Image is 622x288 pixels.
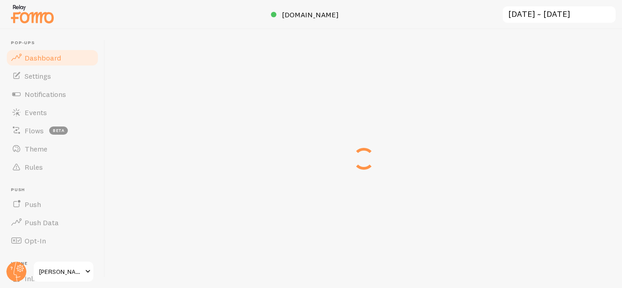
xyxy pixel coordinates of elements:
span: Flows [25,126,44,135]
span: Theme [25,144,47,153]
span: Dashboard [25,53,61,62]
span: Events [25,108,47,117]
a: Flows beta [5,121,99,140]
a: Push [5,195,99,213]
img: fomo-relay-logo-orange.svg [10,2,55,25]
span: Opt-In [25,236,46,245]
a: Settings [5,67,99,85]
a: Theme [5,140,99,158]
a: Dashboard [5,49,99,67]
a: Notifications [5,85,99,103]
span: Push [25,200,41,209]
a: Rules [5,158,99,176]
a: Events [5,103,99,121]
a: Push Data [5,213,99,232]
span: Pop-ups [11,40,99,46]
span: Notifications [25,90,66,99]
span: [PERSON_NAME] [39,266,82,277]
a: Opt-In [5,232,99,250]
span: beta [49,126,68,135]
span: Rules [25,162,43,172]
a: [PERSON_NAME] [33,261,94,283]
span: Settings [25,71,51,81]
span: Push Data [25,218,59,227]
span: Push [11,187,99,193]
